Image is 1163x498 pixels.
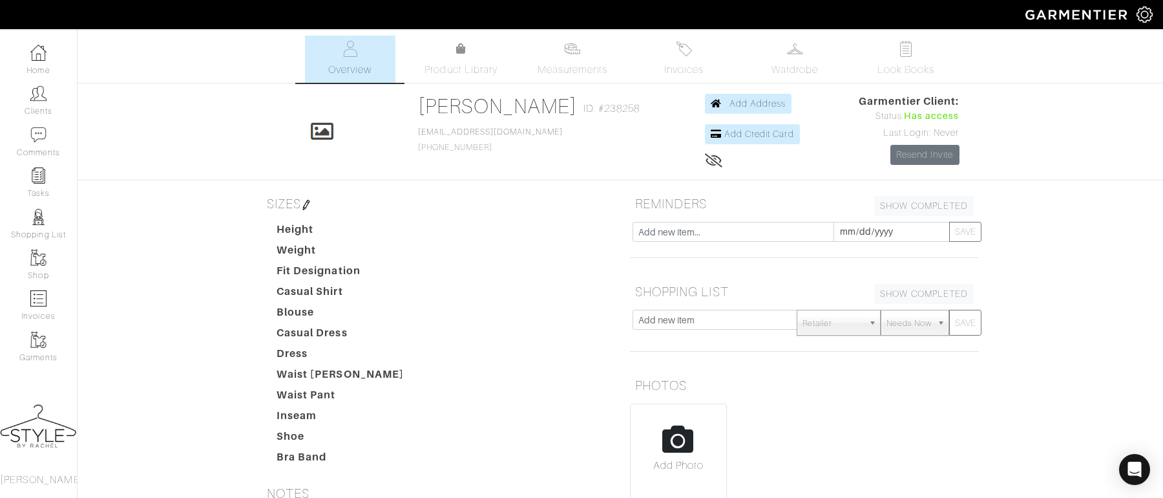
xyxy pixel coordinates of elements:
img: measurements-466bbee1fd09ba9460f595b01e5d73f9e2bff037440d3c8f018324cb6cdf7a4a.svg [564,41,580,57]
img: stylists-icon-eb353228a002819b7ec25b43dbf5f0378dd9e0616d9560372ff212230b889e62.png [30,209,47,225]
img: garmentier-logo-header-white-b43fb05a5012e4ada735d5af1a66efaba907eab6374d6393d1fbf88cb4ef424d.png [1019,3,1137,26]
button: SAVE [949,222,981,242]
div: Status: [859,109,959,124]
a: [PERSON_NAME] [418,94,578,118]
img: comment-icon-a0a6a9ef722e966f86d9cbdc48e553b5cf19dbc54f86b18d962a5391bc8f6eb6.png [30,127,47,143]
img: reminder-icon-8004d30b9f0a5d33ae49ab947aed9ed385cf756f9e5892f1edd6e32f2345188e.png [30,168,47,184]
a: Resend Invite [890,145,959,165]
img: todo-9ac3debb85659649dc8f770b8b6100bb5dab4b48dedcbae339e5042a72dfd3cc.svg [898,41,914,57]
input: Add new item [633,310,797,330]
dt: Waist [PERSON_NAME] [267,367,414,387]
a: Product Library [416,41,507,78]
span: Measurements [538,62,608,78]
dt: Casual Shirt [267,284,414,305]
a: Look Books [861,36,951,83]
span: Garmentier Client: [859,94,959,109]
dt: Height [267,222,414,243]
dt: Casual Dress [267,325,414,346]
dt: Bra Band [267,449,414,470]
dt: Weight [267,243,414,263]
dt: Dress [267,346,414,367]
span: Overview [328,62,372,78]
dt: Inseam [267,408,414,429]
a: Invoices [638,36,729,83]
span: Add Address [729,98,786,109]
dt: Waist Pant [267,387,414,408]
a: [EMAIL_ADDRESS][DOMAIN_NAME] [418,127,563,136]
span: Wardrobe [771,62,818,78]
span: Invoices [664,62,704,78]
dt: Blouse [267,305,414,325]
input: Add new item... [633,222,834,242]
div: Open Intercom Messenger [1119,454,1150,485]
span: Has access [904,109,959,124]
span: ID: #238258 [583,101,640,116]
a: Overview [305,36,395,83]
img: orders-icon-0abe47150d42831381b5fb84f609e132dff9fe21cb692f30cb5eec754e2cba89.png [30,290,47,307]
span: Product Library [424,62,498,78]
h5: SHOPPING LIST [630,279,979,305]
h5: PHOTOS [630,373,979,398]
h5: REMINDERS [630,191,979,217]
img: garments-icon-b7da505a4dc4fd61783c78ac3ca0ef83fa9d6f193b1c9dc38574b1d14d53ca28.png [30,332,47,348]
img: clients-icon-6bae9207a08558b7cb47a8932f037763ab4055f8c8b6bfacd5dc20c3e0201464.png [30,85,47,102]
div: Last Login: Never [859,126,959,140]
img: dashboard-icon-dbcd8f5a0b271acd01030246c82b418ddd0df26cd7fceb0bd07c9910d44c42f6.png [30,45,47,61]
span: Look Books [877,62,935,78]
a: Measurements [527,36,618,83]
a: SHOW COMPLETED [874,196,974,216]
span: [PHONE_NUMBER] [418,127,563,152]
span: Add Credit Card [724,129,794,139]
img: gear-icon-white-bd11855cb880d31180b6d7d6211b90ccbf57a29d726f0c71d8c61bd08dd39cc2.png [1137,6,1153,23]
img: wardrobe-487a4870c1b7c33e795ec22d11cfc2ed9d08956e64fb3008fe2437562e282088.svg [787,41,803,57]
dt: Fit Designation [267,263,414,284]
img: pen-cf24a1663064a2ec1b9c1bd2387e9de7a2fa800b781884d57f21acf72779bad2.png [301,200,311,210]
img: basicinfo-40fd8af6dae0f16599ec9e87c0ef1c0a1fdea2edbe929e3d69a839185d80c458.svg [342,41,358,57]
a: SHOW COMPLETED [874,284,974,304]
span: Needs Now [886,310,932,336]
img: orders-27d20c2124de7fd6de4e0e44c1d41de31381a507db9b33961299e4e07d508b8c.svg [676,41,692,57]
span: Retailer [802,310,863,336]
button: SAVE [949,310,981,336]
img: garments-icon-b7da505a4dc4fd61783c78ac3ca0ef83fa9d6f193b1c9dc38574b1d14d53ca28.png [30,250,47,266]
dt: Shoe [267,429,414,449]
h5: SIZES [262,191,611,217]
a: Add Credit Card [705,124,800,144]
a: Add Address [705,94,792,114]
a: Wardrobe [749,36,840,83]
